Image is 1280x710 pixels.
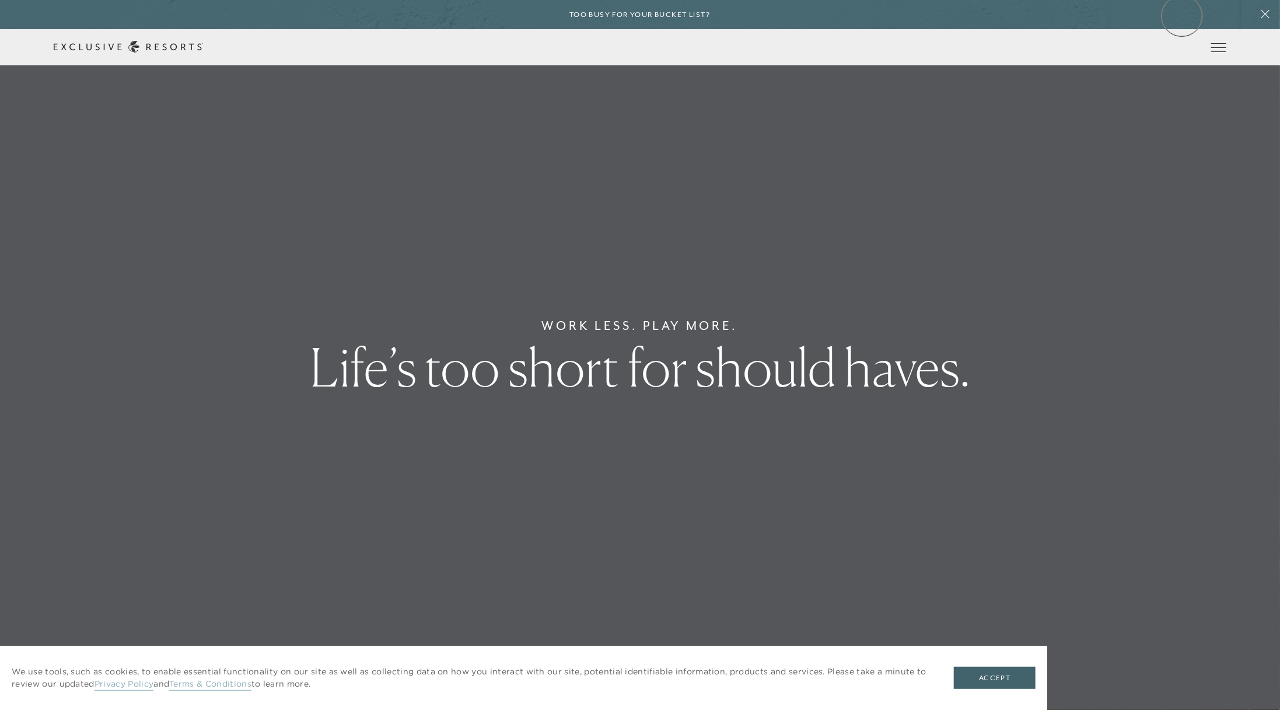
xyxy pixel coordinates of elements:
button: Accept [954,667,1036,689]
button: Open navigation [1211,43,1226,51]
a: Privacy Policy [95,678,153,691]
h6: Work Less. Play More. [542,316,739,335]
a: Terms & Conditions [169,678,251,691]
h6: Too busy for your bucket list? [569,9,711,20]
h1: Life’s too short for should haves. [310,341,970,394]
p: We use tools, such as cookies, to enable essential functionality on our site as well as collectin... [12,666,931,690]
